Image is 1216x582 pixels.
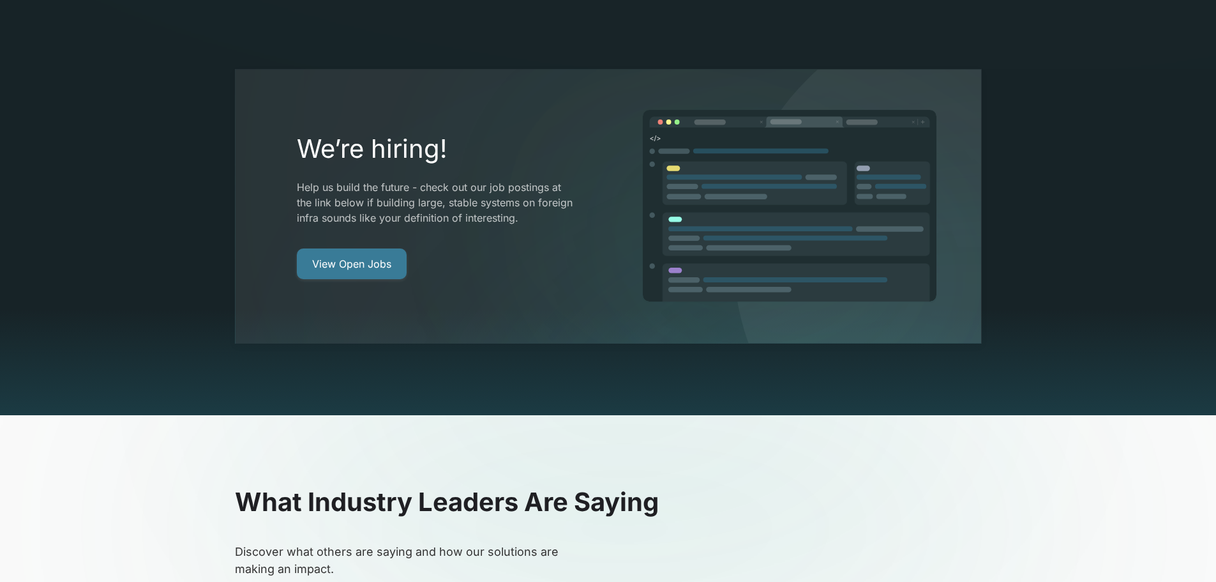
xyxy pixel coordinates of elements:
[297,180,576,226] p: Help us build the future - check out our job postings at the link below if building large, stable...
[1152,521,1216,582] iframe: Chat Widget
[297,134,576,164] h2: We’re hiring!
[297,249,407,279] a: View Open Jobs
[235,543,576,578] p: Discover what others are saying and how our solutions are making an impact.
[642,109,938,303] img: image
[235,487,982,517] h2: What Industry Leaders Are Saying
